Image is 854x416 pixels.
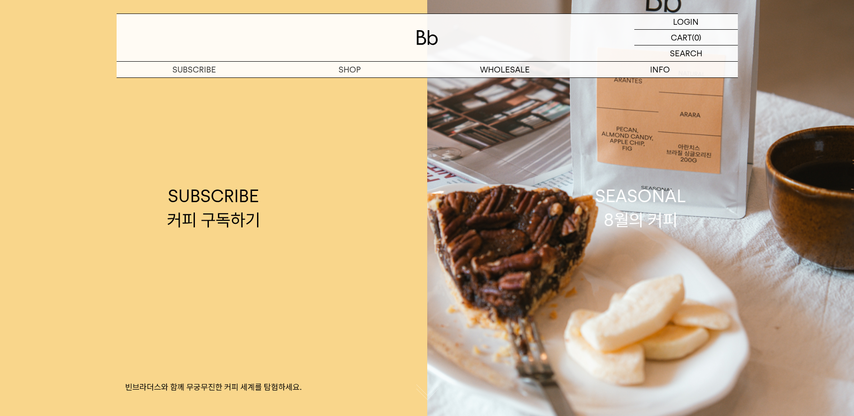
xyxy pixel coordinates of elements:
[671,30,692,45] p: CART
[670,45,702,61] p: SEARCH
[583,62,738,77] p: INFO
[416,30,438,45] img: 로고
[595,184,686,232] div: SEASONAL 8월의 커피
[167,184,260,232] div: SUBSCRIBE 커피 구독하기
[272,62,427,77] a: SHOP
[634,30,738,45] a: CART (0)
[634,14,738,30] a: LOGIN
[117,62,272,77] a: SUBSCRIBE
[427,62,583,77] p: WHOLESALE
[673,14,699,29] p: LOGIN
[692,30,701,45] p: (0)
